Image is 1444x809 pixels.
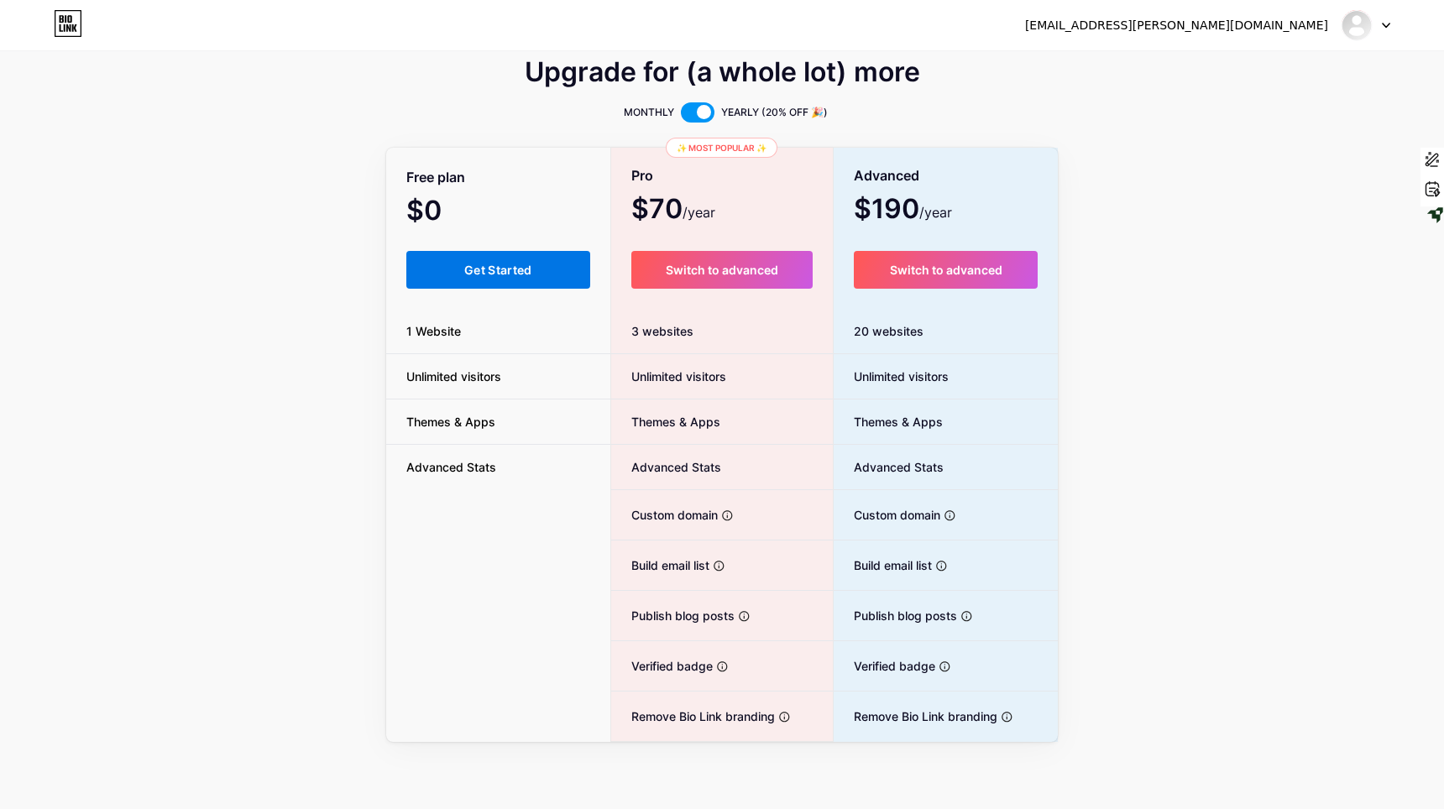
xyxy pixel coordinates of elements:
[721,104,828,121] span: YEARLY (20% OFF 🎉)
[666,138,777,158] div: ✨ Most popular ✨
[834,309,1058,354] div: 20 websites
[464,263,532,277] span: Get Started
[683,202,715,222] span: /year
[834,657,935,675] span: Verified badge
[611,707,775,725] span: Remove Bio Link branding
[631,161,653,191] span: Pro
[834,506,940,524] span: Custom domain
[611,607,735,624] span: Publish blog posts
[611,413,720,431] span: Themes & Apps
[386,413,515,431] span: Themes & Apps
[834,556,932,574] span: Build email list
[624,104,674,121] span: MONTHLY
[386,368,521,385] span: Unlimited visitors
[854,161,919,191] span: Advanced
[834,413,943,431] span: Themes & Apps
[834,707,997,725] span: Remove Bio Link branding
[525,62,920,82] span: Upgrade for (a whole lot) more
[631,251,814,289] button: Switch to advanced
[386,322,481,340] span: 1 Website
[406,163,465,192] span: Free plan
[890,263,1002,277] span: Switch to advanced
[611,458,721,476] span: Advanced Stats
[666,263,778,277] span: Switch to advanced
[854,251,1038,289] button: Switch to advanced
[406,201,474,224] span: $0
[611,368,726,385] span: Unlimited visitors
[854,199,952,222] span: $190
[611,657,713,675] span: Verified badge
[631,199,715,222] span: $70
[611,556,709,574] span: Build email list
[611,506,718,524] span: Custom domain
[834,458,944,476] span: Advanced Stats
[386,458,516,476] span: Advanced Stats
[1025,17,1328,34] div: [EMAIL_ADDRESS][PERSON_NAME][DOMAIN_NAME]
[611,309,834,354] div: 3 websites
[834,368,949,385] span: Unlimited visitors
[919,202,952,222] span: /year
[406,251,590,289] button: Get Started
[834,607,957,624] span: Publish blog posts
[1341,9,1373,41] img: meetpika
